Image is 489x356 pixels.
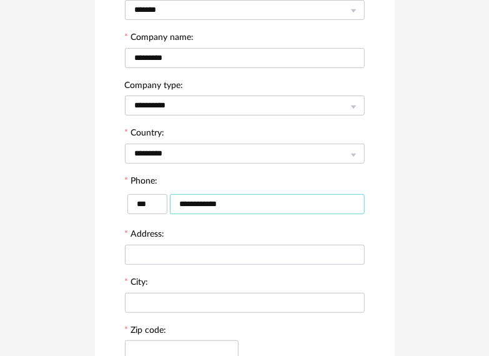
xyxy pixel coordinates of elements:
[125,177,158,188] label: Phone:
[125,129,165,140] label: Country:
[125,81,184,92] label: Company type:
[125,278,149,289] label: City:
[125,33,194,44] label: Company name:
[125,230,165,241] label: Address:
[125,326,167,337] label: Zip code:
